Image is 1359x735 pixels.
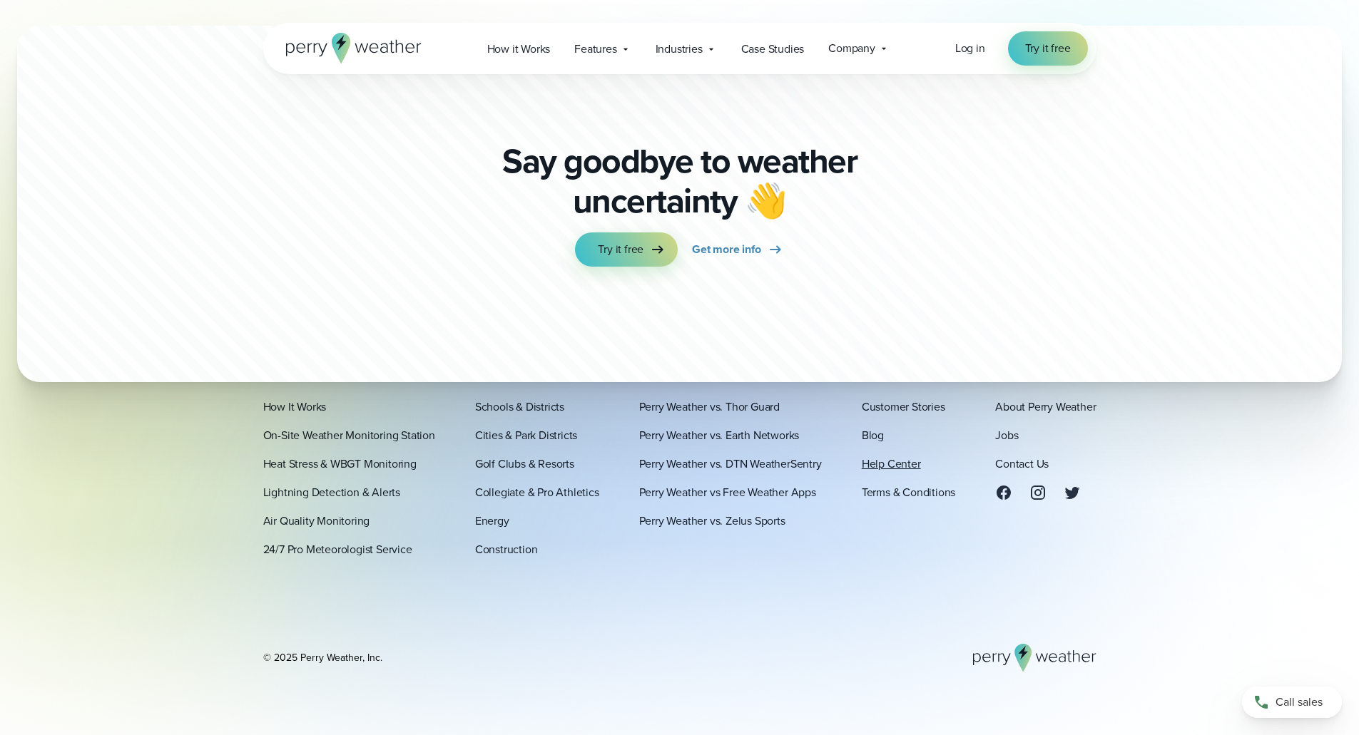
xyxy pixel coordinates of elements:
a: Golf Clubs & Resorts [475,456,574,473]
a: Blog [862,427,884,444]
a: On-Site Weather Monitoring Station [263,427,435,444]
a: Collegiate & Pro Athletics [475,484,599,501]
span: Try it free [1025,40,1071,57]
a: Customer Stories [862,399,945,416]
span: Log in [955,40,985,56]
a: Case Studies [729,34,817,63]
a: Lightning Detection & Alerts [263,484,400,501]
a: Log in [955,40,985,57]
a: Perry Weather vs. DTN WeatherSentry [639,456,822,473]
a: How it Works [475,34,563,63]
a: Air Quality Monitoring [263,513,370,530]
span: Features [574,41,616,58]
div: © 2025 Perry Weather, Inc. [263,651,382,665]
a: Terms & Conditions [862,484,955,501]
a: Call sales [1242,687,1342,718]
a: Contact Us [995,456,1049,473]
span: Company [828,40,875,57]
a: Try it free [1008,31,1088,66]
a: Cities & Park Districts [475,427,577,444]
span: Industries [656,41,703,58]
span: Try it free [598,241,643,258]
a: Perry Weather vs Free Weather Apps [639,484,816,501]
span: How it Works [487,41,551,58]
a: How It Works [263,399,327,416]
a: Jobs [995,427,1018,444]
a: Perry Weather vs. Thor Guard [639,399,780,416]
a: Get more info [692,232,783,267]
a: Try it free [575,232,678,267]
a: Energy [475,513,509,530]
span: Call sales [1276,694,1323,711]
span: Get more info [692,241,760,258]
p: Say goodbye to weather uncertainty 👋 [497,141,862,221]
a: Schools & Districts [475,399,564,416]
a: 24/7 Pro Meteorologist Service [263,541,412,558]
a: Perry Weather vs. Zelus Sports [639,513,785,530]
a: Perry Weather vs. Earth Networks [639,427,800,444]
a: Heat Stress & WBGT Monitoring [263,456,417,473]
a: About Perry Weather [995,399,1096,416]
a: Help Center [862,456,921,473]
span: Case Studies [741,41,805,58]
a: Construction [475,541,538,558]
